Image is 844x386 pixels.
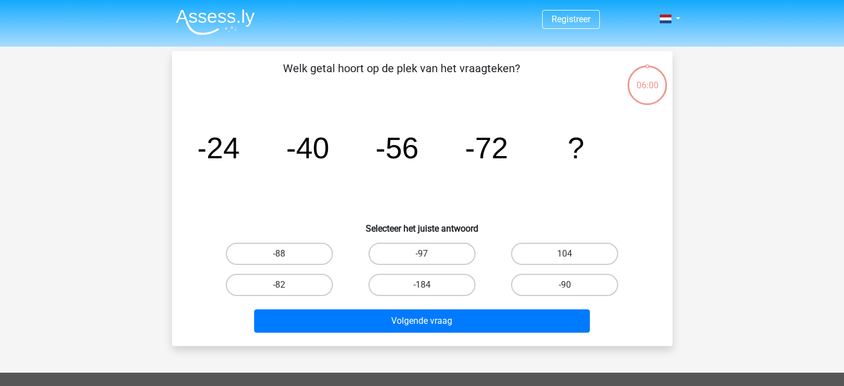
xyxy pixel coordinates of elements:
tspan: -40 [286,131,329,164]
label: -88 [226,243,333,265]
label: -97 [368,243,476,265]
tspan: -24 [196,131,240,164]
label: -82 [226,274,333,296]
p: Welk getal hoort op de plek van het vraagteken? [190,60,613,93]
tspan: ? [568,131,584,164]
label: -90 [511,274,618,296]
img: Assessly [176,9,255,35]
tspan: -72 [465,131,508,164]
label: -184 [368,274,476,296]
tspan: -56 [375,131,418,164]
div: 06:00 [626,64,668,92]
a: Registreer [552,14,590,24]
label: 104 [511,243,618,265]
h6: Selecteer het juiste antwoord [190,214,655,234]
button: Volgende vraag [254,309,590,333]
